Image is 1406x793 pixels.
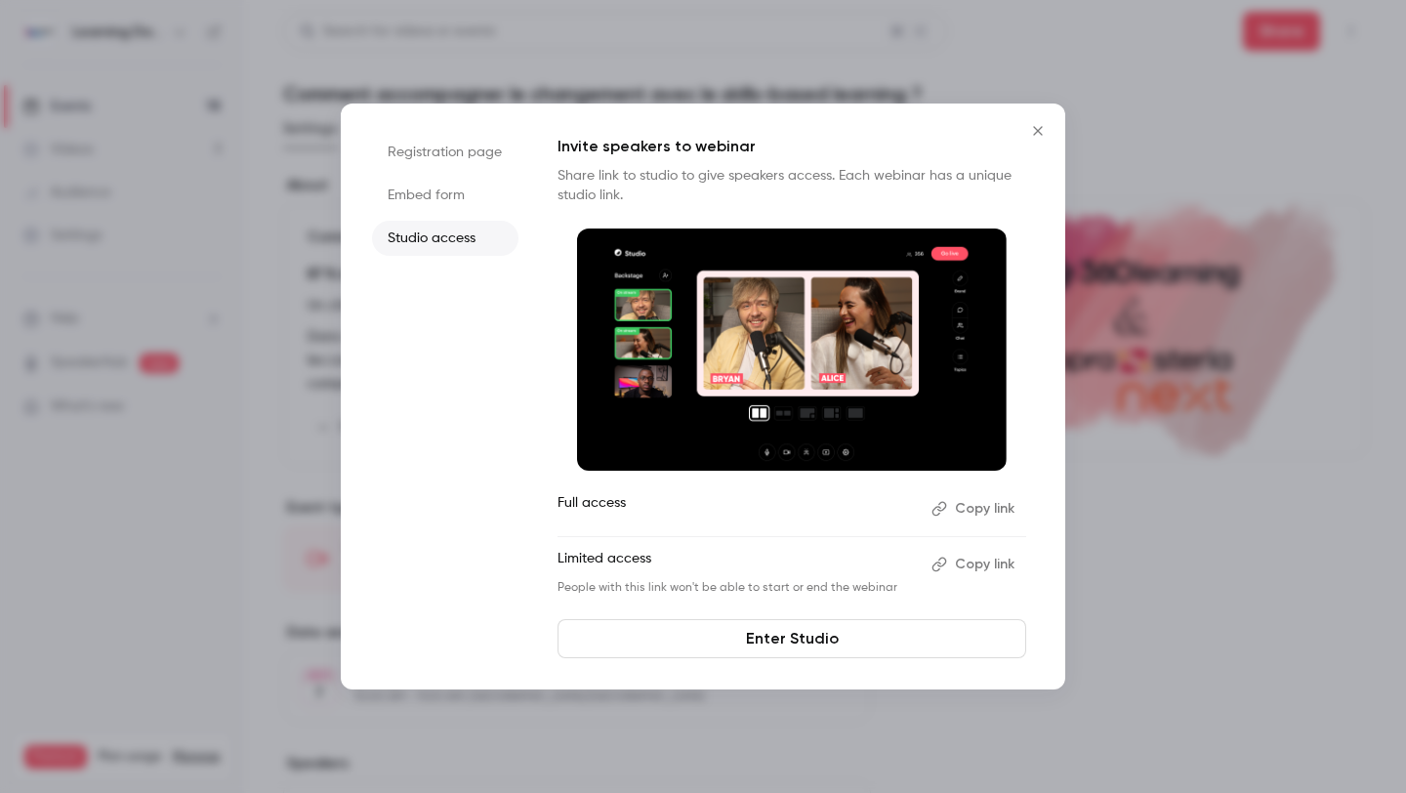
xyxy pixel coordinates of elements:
img: Invite speakers to webinar [577,229,1007,471]
li: Embed form [372,178,518,213]
p: Limited access [558,549,916,580]
button: Close [1018,111,1057,150]
li: Studio access [372,221,518,256]
a: Enter Studio [558,619,1026,658]
p: Invite speakers to webinar [558,135,1026,158]
p: People with this link won't be able to start or end the webinar [558,580,916,596]
button: Copy link [924,549,1026,580]
p: Full access [558,493,916,524]
p: Share link to studio to give speakers access. Each webinar has a unique studio link. [558,166,1026,205]
li: Registration page [372,135,518,170]
button: Copy link [924,493,1026,524]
